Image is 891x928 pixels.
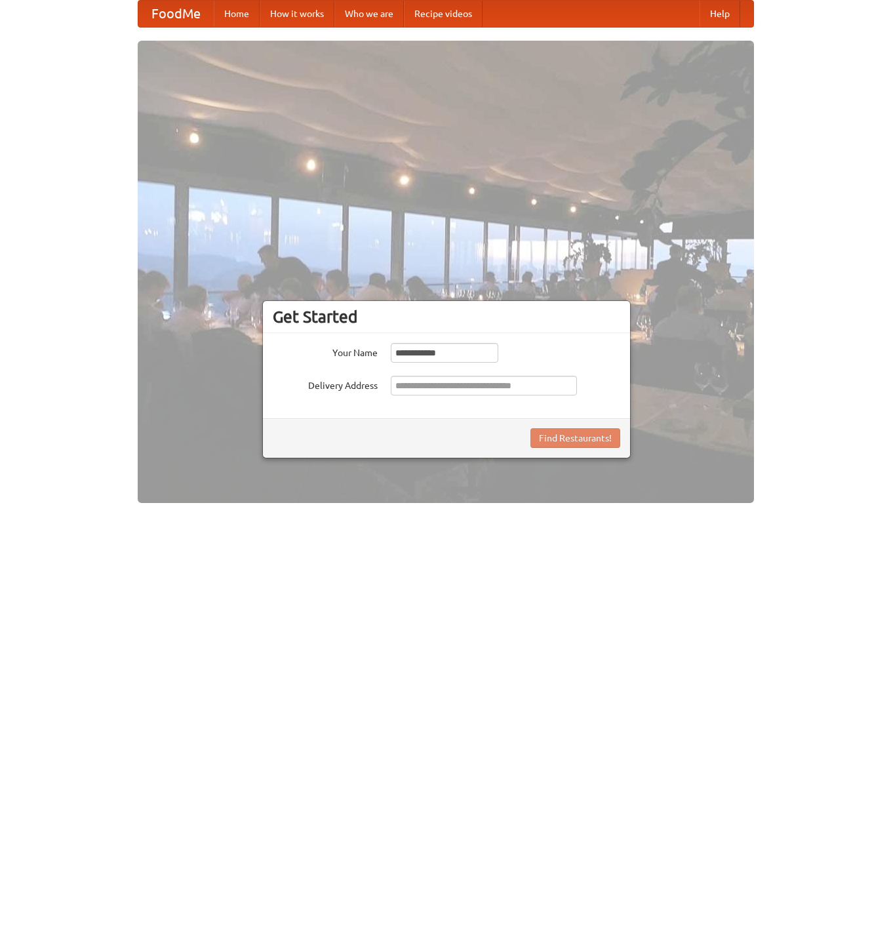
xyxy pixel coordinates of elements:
[700,1,740,27] a: Help
[138,1,214,27] a: FoodMe
[273,343,378,359] label: Your Name
[214,1,260,27] a: Home
[334,1,404,27] a: Who we are
[404,1,483,27] a: Recipe videos
[530,428,620,448] button: Find Restaurants!
[260,1,334,27] a: How it works
[273,376,378,392] label: Delivery Address
[273,307,620,327] h3: Get Started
